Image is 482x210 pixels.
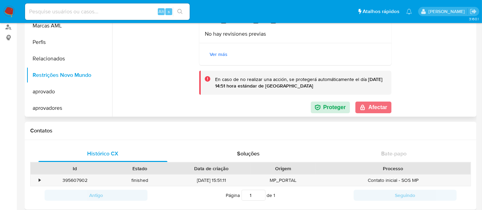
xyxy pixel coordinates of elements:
[237,150,260,157] span: Soluções
[87,150,119,157] span: Histórico CX
[26,67,112,83] button: Restrições Novo Mundo
[30,127,471,134] h1: Contatos
[26,50,112,67] button: Relacionados
[177,165,246,172] div: Data de criação
[26,17,112,34] button: Marcas AML
[406,9,412,14] a: Notificações
[469,16,479,22] span: 3.160.1
[320,165,466,172] div: Processo
[226,190,275,201] span: Página de
[316,175,471,186] div: Contato inicial - SOS MP
[168,8,170,15] span: s
[26,83,112,100] button: aprovado
[256,165,311,172] div: Origem
[173,7,187,16] button: search-icon
[274,192,275,199] span: 1
[381,150,407,157] span: Bate-papo
[26,100,112,116] button: aprovadores
[354,190,457,201] button: Seguindo
[107,175,172,186] div: finished
[158,8,164,15] span: Alt
[45,190,148,201] button: Antigo
[47,165,103,172] div: Id
[43,175,107,186] div: 395607902
[25,7,190,16] input: Pesquise usuários ou casos...
[363,8,399,15] span: Atalhos rápidos
[251,175,316,186] div: MP_PORTAL
[172,175,251,186] div: [DATE] 15:51:11
[428,8,467,15] p: alexandra.macedo@mercadolivre.com
[112,165,167,172] div: Estado
[470,8,477,15] a: Sair
[39,177,40,184] div: •
[26,34,112,50] button: Perfis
